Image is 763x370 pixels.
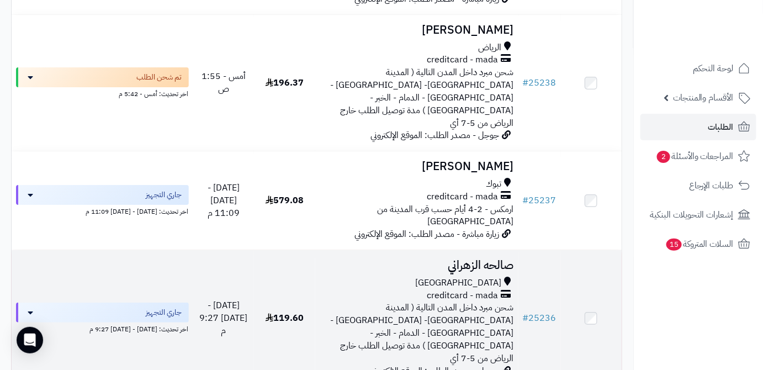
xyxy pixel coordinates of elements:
[693,61,734,76] span: لوحة التحكم
[320,160,514,173] h3: [PERSON_NAME]
[266,194,304,207] span: 579.08
[427,54,499,66] span: creditcard - mada
[199,299,247,337] span: [DATE] - [DATE] 9:27 م
[657,151,670,163] span: 2
[320,259,514,272] h3: صالحه الزهراني
[331,301,514,364] span: شحن مبرد داخل المدن التالية ( المدينة [GEOGRAPHIC_DATA]- [GEOGRAPHIC_DATA] - [GEOGRAPHIC_DATA] - ...
[16,323,189,334] div: اخر تحديث: [DATE] - [DATE] 9:27 م
[202,70,246,96] span: أمس - 1:55 ص
[208,181,240,220] span: [DATE] - [DATE] 11:09 م
[640,202,756,228] a: إشعارات التحويلات البنكية
[640,55,756,82] a: لوحة التحكم
[266,76,304,89] span: 196.37
[266,311,304,325] span: 119.60
[656,149,734,164] span: المراجعات والأسئلة
[689,178,734,193] span: طلبات الإرجاع
[416,277,502,289] span: [GEOGRAPHIC_DATA]
[523,311,557,325] a: #25236
[486,178,502,191] span: تبوك
[146,307,182,318] span: جاري التجهيز
[523,194,529,207] span: #
[650,207,734,223] span: إشعارات التحويلات البنكية
[673,90,734,105] span: الأقسام والمنتجات
[708,119,734,135] span: الطلبات
[640,231,756,257] a: السلات المتروكة15
[137,72,182,83] span: تم شحن الطلب
[17,327,43,353] div: Open Intercom Messenger
[355,228,500,241] span: زيارة مباشرة - مصدر الطلب: الموقع الإلكتروني
[320,24,514,36] h3: [PERSON_NAME]
[523,76,557,89] a: #25238
[640,172,756,199] a: طلبات الإرجاع
[16,87,189,99] div: اخر تحديث: أمس - 5:42 م
[523,194,557,207] a: #25237
[640,114,756,140] a: الطلبات
[331,66,514,129] span: شحن مبرد داخل المدن التالية ( المدينة [GEOGRAPHIC_DATA]- [GEOGRAPHIC_DATA] - [GEOGRAPHIC_DATA] - ...
[146,189,182,200] span: جاري التجهيز
[665,236,734,252] span: السلات المتروكة
[378,203,514,229] span: ارمكس - 2-4 أيام حسب قرب المدينة من [GEOGRAPHIC_DATA]
[640,143,756,170] a: المراجعات والأسئلة2
[523,76,529,89] span: #
[371,129,500,142] span: جوجل - مصدر الطلب: الموقع الإلكتروني
[523,311,529,325] span: #
[666,239,682,251] span: 15
[427,191,499,203] span: creditcard - mada
[479,41,502,54] span: الرياض
[427,289,499,302] span: creditcard - mada
[16,205,189,216] div: اخر تحديث: [DATE] - [DATE] 11:09 م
